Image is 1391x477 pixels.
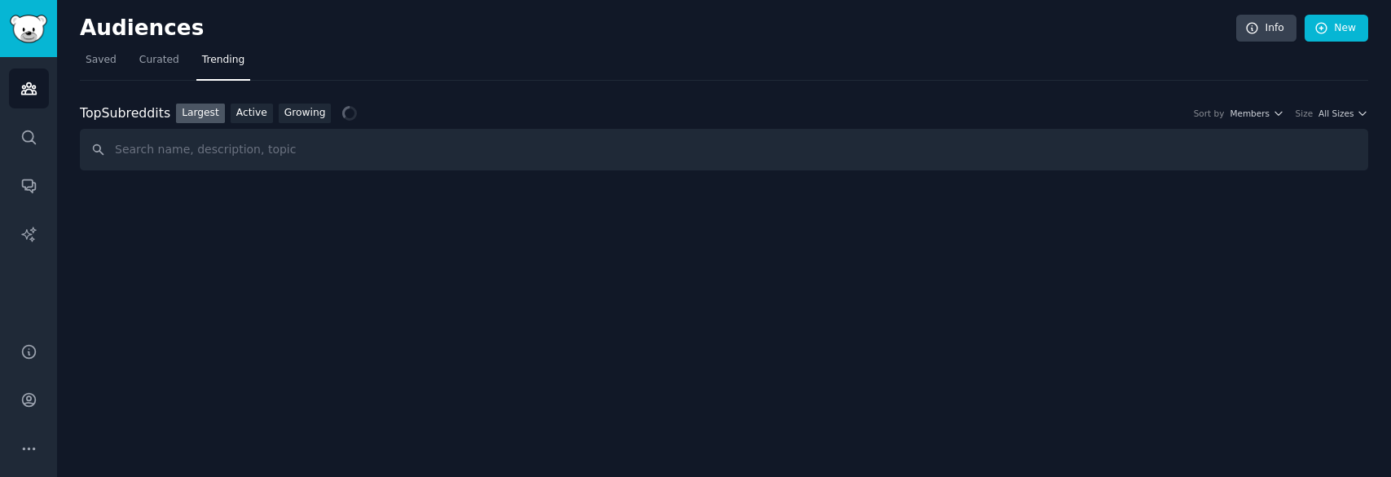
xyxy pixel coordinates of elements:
a: Active [231,104,273,124]
button: Members [1230,108,1283,119]
input: Search name, description, topic [80,129,1368,170]
div: Sort by [1194,108,1225,119]
button: All Sizes [1318,108,1368,119]
a: New [1305,15,1368,42]
a: Curated [134,47,185,81]
div: Size [1296,108,1314,119]
span: Members [1230,108,1270,119]
h2: Audiences [80,15,1236,42]
div: Top Subreddits [80,104,170,124]
span: Curated [139,53,179,68]
a: Saved [80,47,122,81]
span: All Sizes [1318,108,1354,119]
span: Saved [86,53,117,68]
a: Growing [279,104,332,124]
a: Largest [176,104,225,124]
a: Info [1236,15,1296,42]
a: Trending [196,47,250,81]
img: GummySearch logo [10,15,47,43]
span: Trending [202,53,244,68]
